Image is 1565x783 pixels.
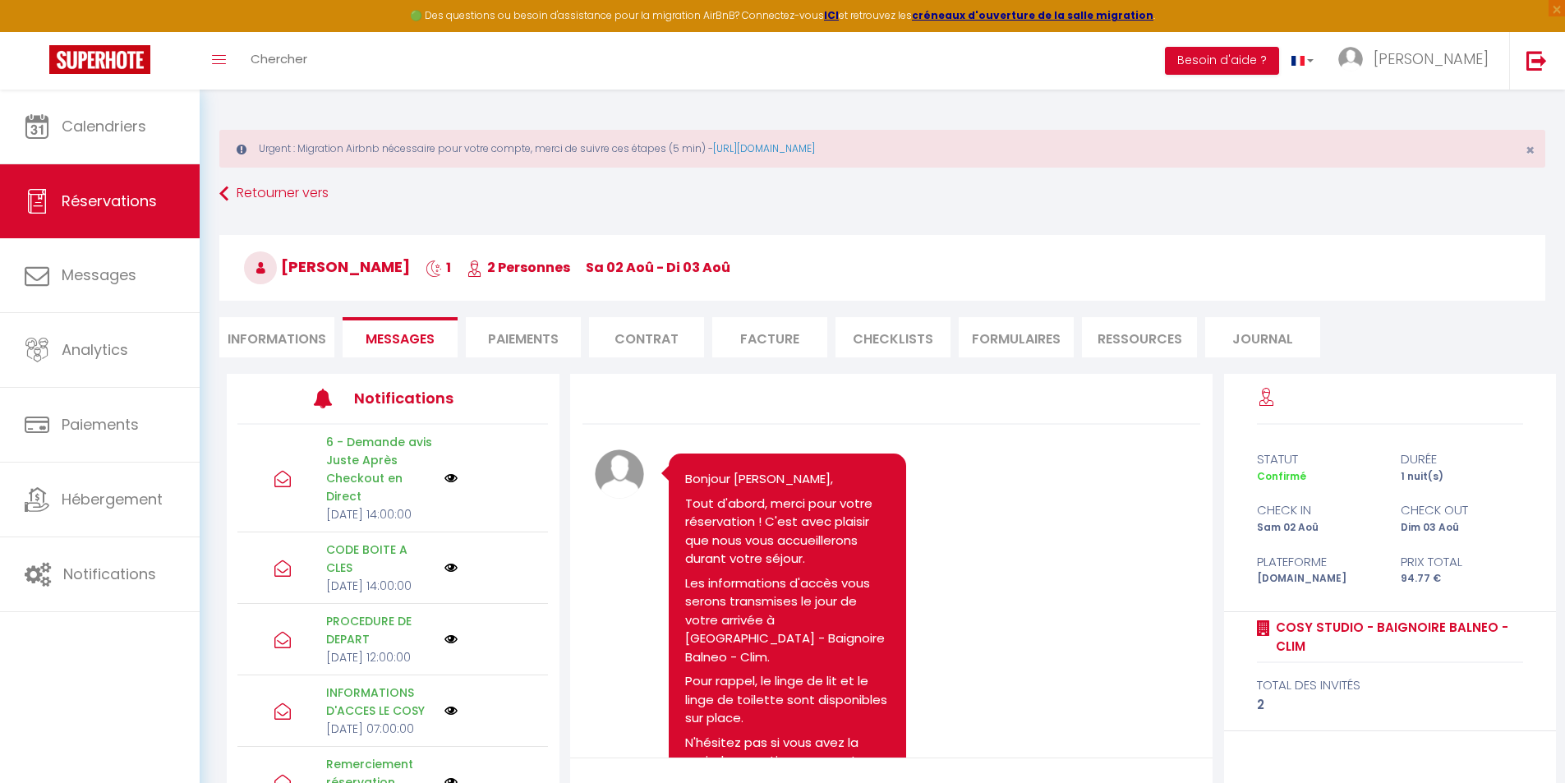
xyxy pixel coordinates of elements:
button: Close [1526,143,1535,158]
a: Chercher [238,32,320,90]
img: NO IMAGE [444,472,458,485]
div: total des invités [1257,675,1523,695]
p: Pour rappel, le linge de lit et le linge de toilette sont disponibles sur place. [685,672,890,728]
span: Messages [366,329,435,348]
li: CHECKLISTS [835,317,951,357]
p: [DATE] 12:00:00 [326,648,434,666]
li: Facture [712,317,827,357]
div: 1 nuit(s) [1390,469,1534,485]
span: 1 [426,258,451,277]
li: Ressources [1082,317,1197,357]
div: Sam 02 Aoû [1246,520,1390,536]
li: FORMULAIRES [959,317,1074,357]
span: Réservations [62,191,157,211]
p: Tout d'abord, merci pour votre réservation ! C'est avec plaisir que nous vous accueillerons duran... [685,495,890,569]
span: Notifications [63,564,156,584]
div: Dim 03 Aoû [1390,520,1534,536]
p: CODE BOITE A CLES [326,541,434,577]
div: Urgent : Migration Airbnb nécessaire pour votre compte, merci de suivre ces étapes (5 min) - [219,130,1545,168]
p: PROCEDURE DE DEPART [326,612,434,648]
a: Cosy Studio - Baignoire Balneo - Clim [1270,618,1523,656]
div: 2 [1257,695,1523,715]
iframe: Chat [1495,709,1553,771]
div: 94.77 € [1390,571,1534,587]
p: Bonjour [PERSON_NAME], [685,470,890,489]
span: [PERSON_NAME] [1374,48,1489,69]
img: Super Booking [49,45,150,74]
img: NO IMAGE [444,704,458,717]
li: Contrat [589,317,704,357]
div: Plateforme [1246,552,1390,572]
div: check out [1390,500,1534,520]
img: NO IMAGE [444,561,458,574]
p: [DATE] 14:00:00 [326,577,434,595]
span: Calendriers [62,116,146,136]
li: Journal [1205,317,1320,357]
li: Paiements [466,317,581,357]
p: 6 - Demande avis Juste Après Checkout en Direct [326,433,434,505]
span: Chercher [251,50,307,67]
div: durée [1390,449,1534,469]
span: Analytics [62,339,128,360]
img: ... [1338,47,1363,71]
p: Les informations d'accès vous serons transmises le jour de votre arrivée à [GEOGRAPHIC_DATA] - Ba... [685,574,890,667]
span: [PERSON_NAME] [244,256,410,277]
span: × [1526,140,1535,160]
button: Ouvrir le widget de chat LiveChat [13,7,62,56]
a: ... [PERSON_NAME] [1326,32,1509,90]
p: [DATE] 14:00:00 [326,505,434,523]
div: [DOMAIN_NAME] [1246,571,1390,587]
a: ICI [824,8,839,22]
span: 2 Personnes [467,258,570,277]
span: sa 02 Aoû - di 03 Aoû [586,258,730,277]
h3: Notifications [354,380,484,417]
span: Paiements [62,414,139,435]
img: NO IMAGE [444,633,458,646]
span: Hébergement [62,489,163,509]
p: INFORMATIONS D'ACCES LE COSY [326,684,434,720]
span: Messages [62,265,136,285]
div: statut [1246,449,1390,469]
a: [URL][DOMAIN_NAME] [713,141,815,155]
p: [DATE] 07:00:00 [326,720,434,738]
span: Confirmé [1257,469,1306,483]
a: créneaux d'ouverture de la salle migration [912,8,1153,22]
li: Informations [219,317,334,357]
div: check in [1246,500,1390,520]
img: avatar.png [595,449,644,499]
img: logout [1526,50,1547,71]
button: Besoin d'aide ? [1165,47,1279,75]
a: Retourner vers [219,179,1545,209]
div: Prix total [1390,552,1534,572]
